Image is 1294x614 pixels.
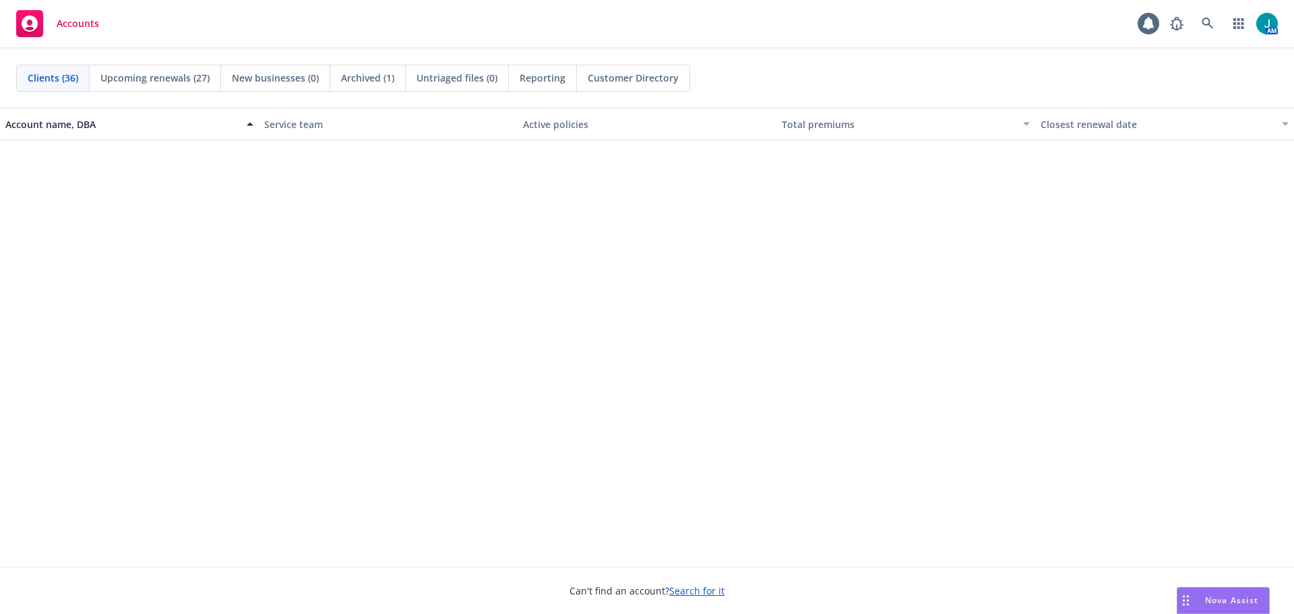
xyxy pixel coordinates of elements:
a: Switch app [1225,10,1252,37]
button: Active policies [518,108,776,140]
div: Total premiums [782,117,1015,131]
div: Closest renewal date [1041,117,1274,131]
span: Customer Directory [588,71,679,85]
button: Nova Assist [1177,587,1270,614]
span: Untriaged files (0) [417,71,497,85]
span: New businesses (0) [232,71,319,85]
a: Search [1194,10,1221,37]
a: Accounts [11,5,104,42]
span: Can't find an account? [569,584,725,598]
div: Drag to move [1177,588,1194,613]
span: Reporting [520,71,565,85]
button: Service team [259,108,518,140]
div: Account name, DBA [5,117,239,131]
span: Upcoming renewals (27) [100,71,210,85]
span: Clients (36) [28,71,78,85]
a: Report a Bug [1163,10,1190,37]
span: Nova Assist [1205,594,1258,606]
span: Accounts [57,18,99,29]
div: Service team [264,117,512,131]
span: Archived (1) [341,71,394,85]
button: Total premiums [776,108,1035,140]
img: photo [1256,13,1278,34]
button: Closest renewal date [1035,108,1294,140]
div: Active policies [523,117,771,131]
a: Search for it [669,584,725,597]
